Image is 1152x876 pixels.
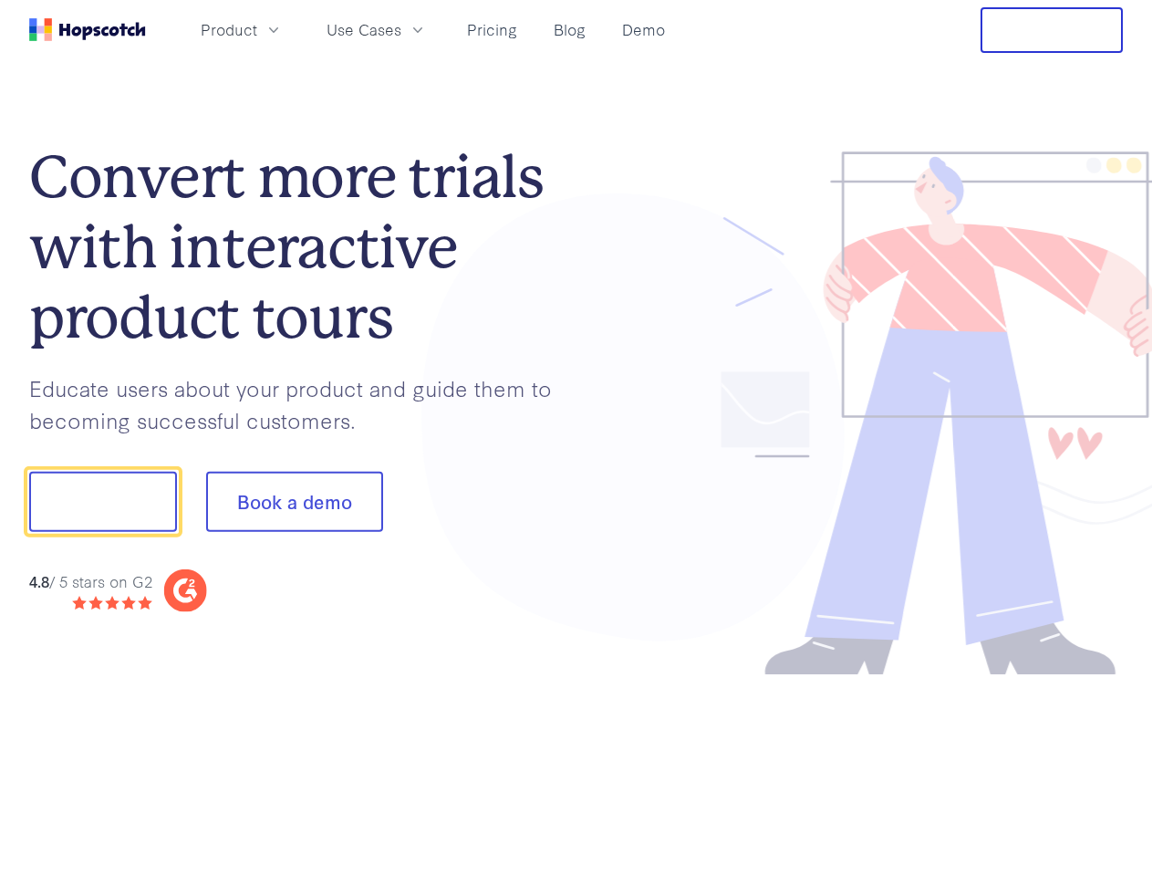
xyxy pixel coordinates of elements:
button: Show me! [29,472,177,532]
h1: Convert more trials with interactive product tours [29,142,576,352]
span: Use Cases [327,18,401,41]
a: Demo [615,15,672,45]
a: Home [29,18,146,41]
span: Product [201,18,257,41]
strong: 4.8 [29,569,49,590]
button: Use Cases [316,15,438,45]
a: Pricing [460,15,524,45]
button: Book a demo [206,472,383,532]
button: Free Trial [981,7,1123,53]
p: Educate users about your product and guide them to becoming successful customers. [29,372,576,435]
div: / 5 stars on G2 [29,569,152,592]
button: Product [190,15,294,45]
a: Blog [546,15,593,45]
